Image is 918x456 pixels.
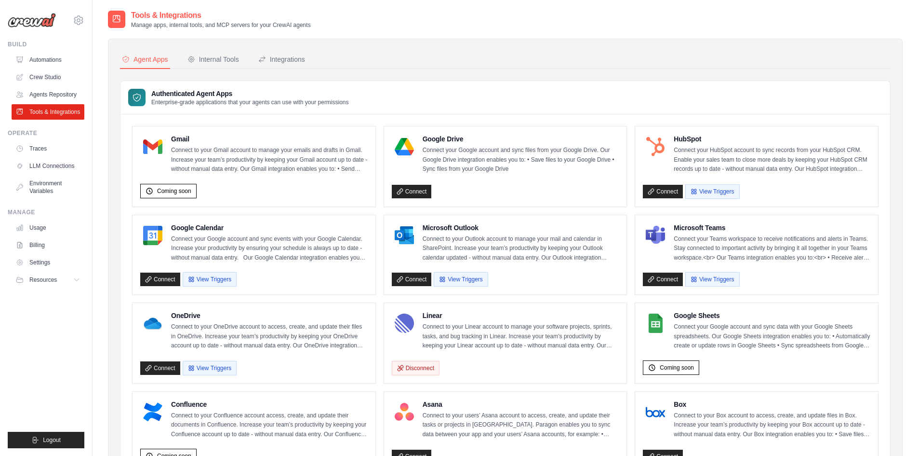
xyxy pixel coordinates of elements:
button: View Triggers [183,361,237,375]
img: Confluence Logo [143,402,162,422]
a: Connect [643,185,683,198]
h4: Asana [423,400,619,409]
p: Manage apps, internal tools, and MCP servers for your CrewAI agents [131,21,311,29]
a: Agents Repository [12,87,84,102]
a: Connect [392,185,432,198]
div: Operate [8,129,84,137]
p: Connect your Teams workspace to receive notifications and alerts in Teams. Stay connected to impo... [674,235,870,263]
h4: Microsoft Outlook [423,223,619,233]
a: Automations [12,52,84,68]
p: Connect your Google account and sync events with your Google Calendar. Increase your productivity... [171,235,368,263]
img: HubSpot Logo [646,137,665,156]
p: Enterprise-grade applications that your agents can use with your permissions [151,98,349,106]
a: Connect [392,273,432,286]
p: Connect to your users’ Asana account to access, create, and update their tasks or projects in [GE... [423,411,619,440]
h4: Confluence [171,400,368,409]
a: Connect [140,273,180,286]
img: Linear Logo [395,314,414,333]
p: Connect to your Box account to access, create, and update files in Box. Increase your team’s prod... [674,411,870,440]
a: Tools & Integrations [12,104,84,120]
h4: Google Calendar [171,223,368,233]
button: Resources [12,272,84,288]
h4: HubSpot [674,134,870,144]
a: Connect [140,361,180,375]
h4: OneDrive [171,311,368,320]
img: Asana Logo [395,402,414,422]
img: Google Sheets Logo [646,314,665,333]
a: Traces [12,141,84,156]
button: Logout [8,432,84,448]
span: Logout [43,436,61,444]
p: Connect to your OneDrive account to access, create, and update their files in OneDrive. Increase ... [171,322,368,351]
h4: Box [674,400,870,409]
h4: Microsoft Teams [674,223,870,233]
img: OneDrive Logo [143,314,162,333]
h4: Gmail [171,134,368,144]
a: LLM Connections [12,158,84,174]
p: Connect to your Linear account to manage your software projects, sprints, tasks, and bug tracking... [423,322,619,351]
button: Internal Tools [186,51,241,69]
span: Coming soon [157,187,191,195]
div: Agent Apps [122,55,168,64]
iframe: Chat Widget [870,410,918,456]
a: Crew Studio [12,69,84,85]
a: Connect [643,273,683,286]
img: Microsoft Outlook Logo [395,226,414,245]
p: Connect your HubSpot account to sync records from your HubSpot CRM. Enable your sales team to clo... [674,146,870,174]
p: Connect your Google account and sync files from your Google Drive. Our Google Drive integration e... [423,146,619,174]
button: Integrations [256,51,307,69]
img: Google Calendar Logo [143,226,162,245]
p: Connect to your Gmail account to manage your emails and drafts in Gmail. Increase your team’s pro... [171,146,368,174]
a: Usage [12,220,84,235]
a: Settings [12,255,84,270]
div: Manage [8,208,84,216]
p: Connect to your Outlook account to manage your mail and calendar in SharePoint. Increase your tea... [423,235,619,263]
a: Environment Variables [12,176,84,199]
button: View Triggers [685,272,739,287]
img: Box Logo [646,402,665,422]
p: Connect to your Confluence account access, create, and update their documents in Confluence. Incr... [171,411,368,440]
h3: Authenticated Agent Apps [151,89,349,98]
button: Agent Apps [120,51,170,69]
h2: Tools & Integrations [131,10,311,21]
img: Gmail Logo [143,137,162,156]
a: Billing [12,237,84,253]
h4: Google Sheets [674,311,870,320]
div: Build [8,41,84,48]
div: Internal Tools [187,55,239,64]
button: View Triggers [685,184,739,199]
img: Logo [8,13,56,28]
p: Connect your Google account and sync data with your Google Sheets spreadsheets. Our Google Sheets... [674,322,870,351]
span: Coming soon [660,364,694,372]
img: Google Drive Logo [395,137,414,156]
h4: Google Drive [423,134,619,144]
button: View Triggers [434,272,488,287]
span: Resources [29,276,57,284]
img: Microsoft Teams Logo [646,226,665,245]
div: Integrations [258,55,305,64]
button: Disconnect [392,361,439,375]
button: View Triggers [183,272,237,287]
h4: Linear [423,311,619,320]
